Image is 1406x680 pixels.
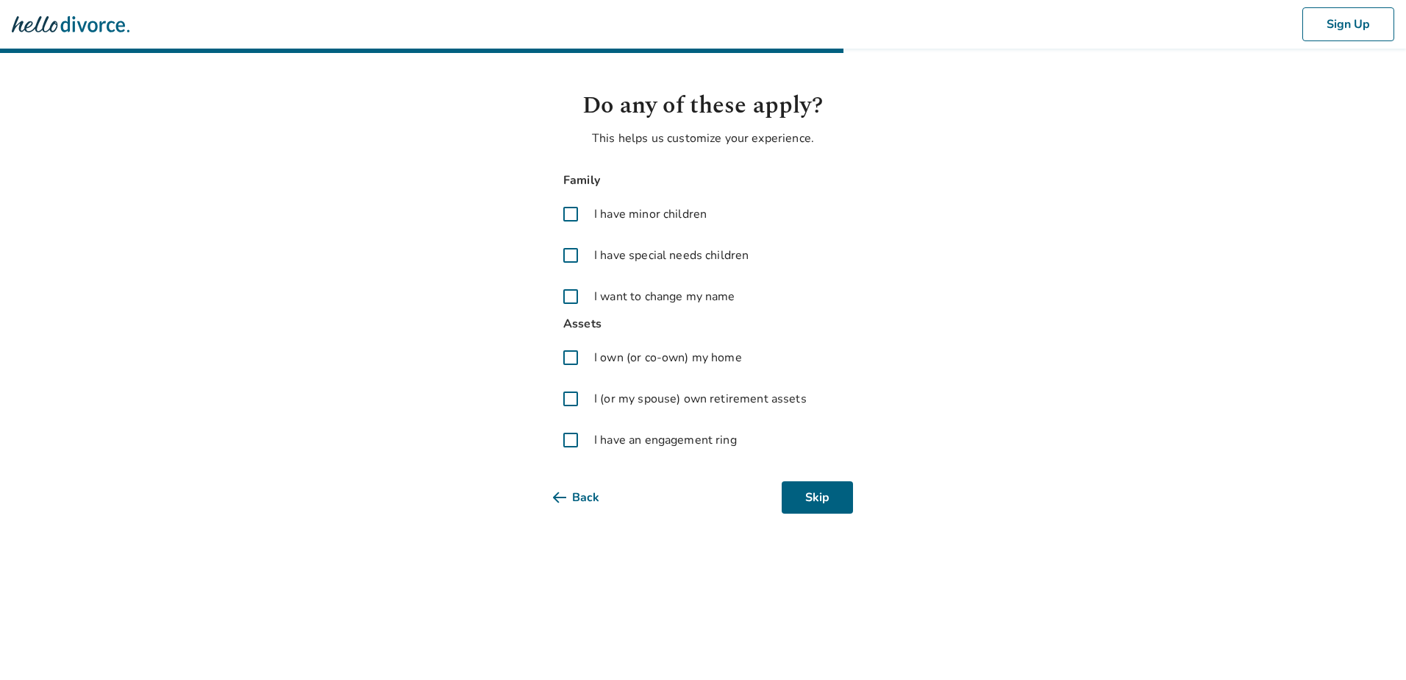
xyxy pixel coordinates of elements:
[553,314,853,334] span: Assets
[553,130,853,147] p: This helps us customize your experience.
[594,431,737,449] span: I have an engagement ring
[1302,7,1394,41] button: Sign Up
[594,288,735,305] span: I want to change my name
[782,481,853,514] button: Skip
[594,349,742,366] span: I own (or co-own) my home
[1332,609,1406,680] iframe: Chat Widget
[594,390,807,408] span: I (or my spouse) own retirement assets
[553,481,623,514] button: Back
[553,171,853,191] span: Family
[12,10,129,39] img: Hello Divorce Logo
[553,88,853,124] h1: Do any of these apply?
[594,247,749,264] span: I have special needs children
[594,205,707,223] span: I have minor children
